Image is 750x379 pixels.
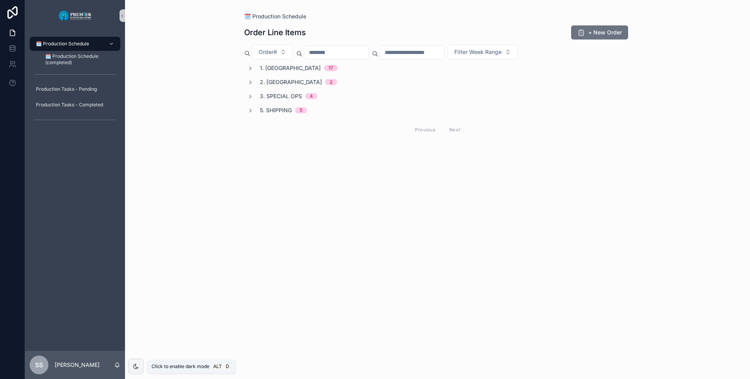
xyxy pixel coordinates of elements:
[571,25,628,40] button: + New Order
[260,92,302,100] span: 3. Special Ops
[259,48,277,56] span: Order#
[36,41,89,47] span: 🗓️ Production Schedule
[55,361,100,369] p: [PERSON_NAME]
[152,363,209,370] span: Click to enable dark mode
[454,48,502,56] span: Filter Week Range
[260,78,322,86] span: 2. [GEOGRAPHIC_DATA]
[588,29,622,36] span: + New Order
[30,82,120,96] a: Production Tasks - Pending
[35,360,43,370] span: SS
[260,106,292,114] span: 5. Shipping
[329,65,333,71] div: 17
[224,363,230,370] span: D
[36,102,103,108] span: Production Tasks - Completed
[39,52,120,66] a: 🗓️ Production Schedule (completed)
[244,13,306,20] a: 🗓️ Production Schedule
[45,53,112,66] span: 🗓️ Production Schedule (completed)
[30,98,120,112] a: Production Tasks - Completed
[300,107,302,113] div: 5
[58,9,92,22] img: App logo
[448,45,518,59] button: Select Button
[25,31,125,136] div: scrollable content
[310,93,313,99] div: 4
[36,86,97,92] span: Production Tasks - Pending
[213,363,222,370] span: Alt
[330,79,332,85] div: 2
[30,37,120,51] a: 🗓️ Production Schedule
[244,27,306,38] h1: Order Line Items
[260,64,321,72] span: 1. [GEOGRAPHIC_DATA]
[252,45,293,59] button: Select Button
